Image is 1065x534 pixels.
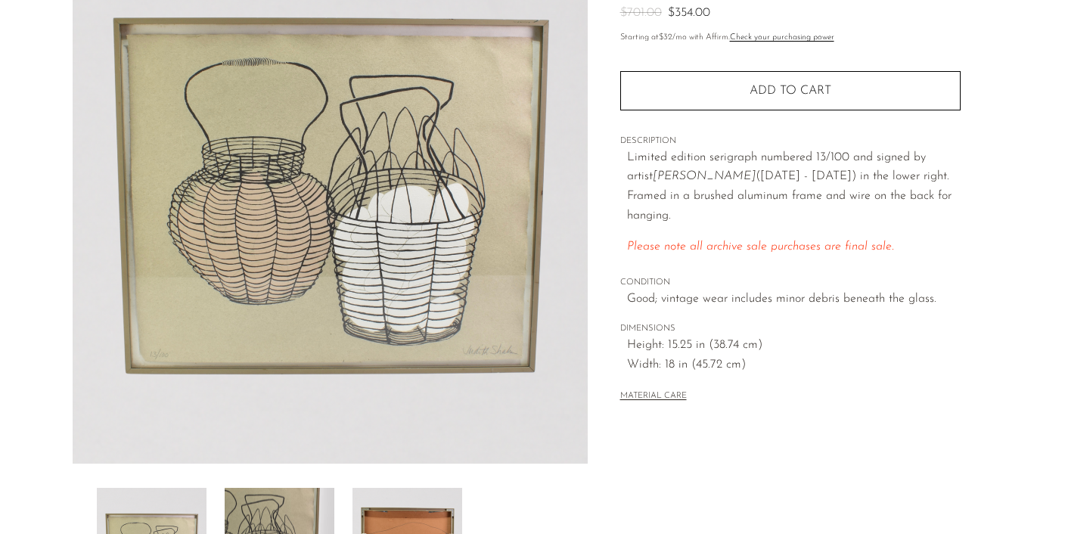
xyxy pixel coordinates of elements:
[668,7,710,19] span: $354.00
[627,290,961,309] span: Good; vintage wear includes minor debris beneath the glass.
[627,336,961,355] span: Height: 15.25 in (38.74 cm)
[620,276,961,290] span: CONDITION
[620,31,961,45] p: Starting at /mo with Affirm.
[620,322,961,336] span: DIMENSIONS
[620,71,961,110] button: Add to cart
[653,170,756,182] em: [PERSON_NAME]
[620,7,662,19] span: $701.00
[627,355,961,375] span: Width: 18 in (45.72 cm)
[620,391,687,402] button: MATERIAL CARE
[620,135,961,148] span: DESCRIPTION
[659,33,672,42] span: $32
[627,241,894,253] span: Please note all archive sale purchases are final sale.
[627,148,961,225] p: Limited edition serigraph numbered 13/100 and signed by artist ([DATE] - [DATE]) in the lower rig...
[730,33,834,42] a: Check your purchasing power - Learn more about Affirm Financing (opens in modal)
[750,84,831,98] span: Add to cart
